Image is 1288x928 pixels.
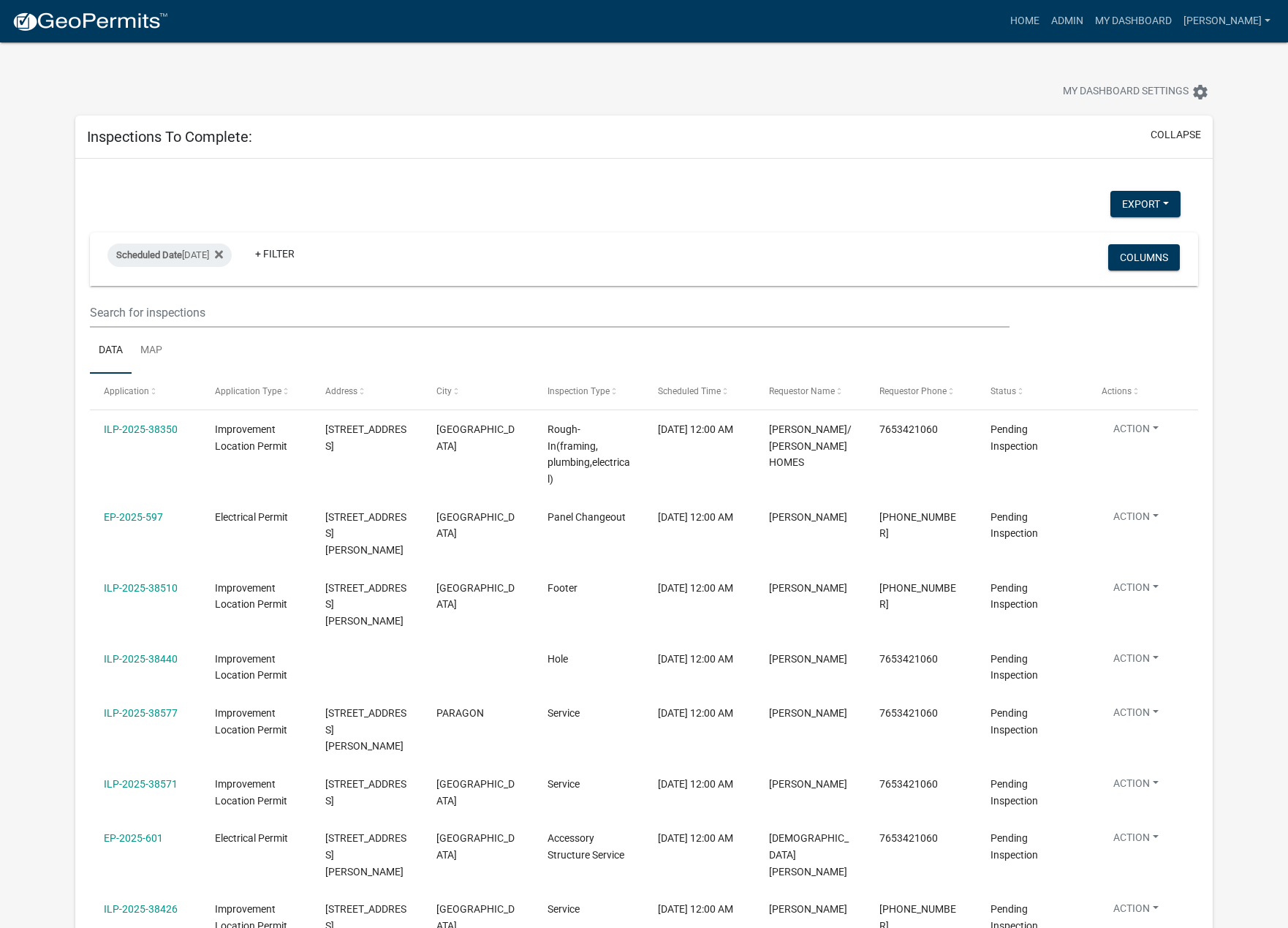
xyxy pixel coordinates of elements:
a: Admin [1045,7,1089,35]
span: MARTINSVILLE [436,511,515,540]
button: collapse [1151,127,1201,143]
button: Columns [1108,244,1180,271]
datatable-header-cell: Requestor Name [755,374,866,409]
span: 09/24/2025, 12:00 AM [658,778,733,790]
span: Rough-In(framing, plumbing,electrical) [548,423,630,485]
span: Improvement Location Permit [215,653,287,682]
span: Footer [548,582,577,594]
span: 665 S DENNY HILL RD [325,707,406,752]
span: Chad Fletcher [769,582,847,594]
a: ILP-2025-38350 [104,423,178,435]
a: Home [1004,7,1045,35]
span: Donna [769,778,847,790]
span: 7653421060 [879,832,938,844]
button: Action [1102,776,1170,797]
span: Address [325,386,357,396]
a: Map [132,328,171,374]
span: Pending Inspection [990,423,1038,452]
span: 2360 PUMPKINVINE HILL RD [325,511,406,557]
span: 09/24/2025, 12:00 AM [658,707,733,719]
button: Export [1110,191,1181,217]
span: Requestor Phone [879,386,947,396]
span: Electrical Permit [215,832,288,844]
span: Pending Inspection [990,707,1038,736]
a: ILP-2025-38426 [104,903,178,915]
span: Hole [548,653,568,665]
datatable-header-cell: Address [311,374,423,409]
span: 09/24/2025, 12:00 AM [658,653,733,665]
button: Action [1102,901,1170,922]
a: ILP-2025-38510 [104,582,178,594]
span: Pending Inspection [990,582,1038,611]
span: MIKE FRIES [769,653,847,665]
a: Data [90,328,132,374]
span: 09/24/2025, 12:00 AM [658,903,733,915]
span: 09/24/2025, 12:00 AM [658,582,733,594]
button: Action [1102,509,1170,530]
span: MARTINSVILLE [436,832,515,861]
span: 09/24/2025, 12:00 AM [658,832,733,844]
button: Action [1102,580,1170,601]
div: [DATE] [107,244,232,267]
span: 765-792-4012 [879,511,956,540]
button: Action [1102,651,1170,672]
span: Christiana Allen [769,832,849,878]
datatable-header-cell: Inspection Type [533,374,644,409]
span: Improvement Location Permit [215,582,287,611]
span: 317-319-2766 [879,582,956,611]
a: [PERSON_NAME] [1178,7,1276,35]
button: Action [1102,421,1170,442]
a: ILP-2025-38440 [104,653,178,665]
span: 09/24/2025, 12:00 AM [658,423,733,435]
span: Pending Inspection [990,778,1038,807]
datatable-header-cell: City [423,374,534,409]
span: 09/24/2025, 12:00 AM [658,511,733,523]
span: 7653421060 [879,707,938,719]
span: Service [548,903,580,915]
span: Requestor Name [769,386,835,396]
a: EP-2025-601 [104,832,163,844]
span: 10781 N GASBURG RD [325,423,406,452]
datatable-header-cell: Application [90,374,201,409]
span: MARTINSVILLE [436,778,515,807]
span: Brett [769,707,847,719]
span: Improvement Location Permit [215,707,287,736]
span: Brenda W/ LARRY GOOD HOMES [769,423,852,469]
span: Scheduled Date [116,249,182,260]
span: Status [990,386,1016,396]
span: William Walls [769,511,847,523]
span: City [436,386,452,396]
span: Electrical Permit [215,511,288,523]
span: Accessory Structure Service [548,832,624,861]
a: EP-2025-597 [104,511,163,523]
span: Improvement Location Permit [215,423,287,452]
span: Application Type [215,386,281,396]
input: Search for inspections [90,298,1009,328]
datatable-header-cell: Status [977,374,1088,409]
span: 2116 DILLMAN RD [325,582,406,627]
button: Action [1102,830,1170,851]
span: Application [104,386,149,396]
span: My Dashboard Settings [1063,83,1189,101]
span: PARAGON [436,707,484,719]
h5: Inspections To Complete: [87,128,252,146]
a: ILP-2025-38577 [104,707,178,719]
span: 3870 EGBERT RD [325,832,406,878]
i: settings [1192,83,1209,101]
button: My Dashboard Settingssettings [1051,78,1221,106]
a: + Filter [243,241,306,267]
span: Marla Jobes [769,903,847,915]
span: Pending Inspection [990,511,1038,540]
span: MOORESVILLE [436,423,515,452]
button: Action [1102,705,1170,726]
span: Actions [1102,386,1132,396]
span: Pending Inspection [990,653,1038,682]
datatable-header-cell: Requestor Phone [865,374,977,409]
span: 7653421060 [879,653,938,665]
span: 7653421060 [879,423,938,435]
span: Service [548,707,580,719]
datatable-header-cell: Actions [1087,374,1198,409]
span: Service [548,778,580,790]
span: 6568 N BACK ST [325,778,406,807]
span: Panel Changeout [548,511,626,523]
